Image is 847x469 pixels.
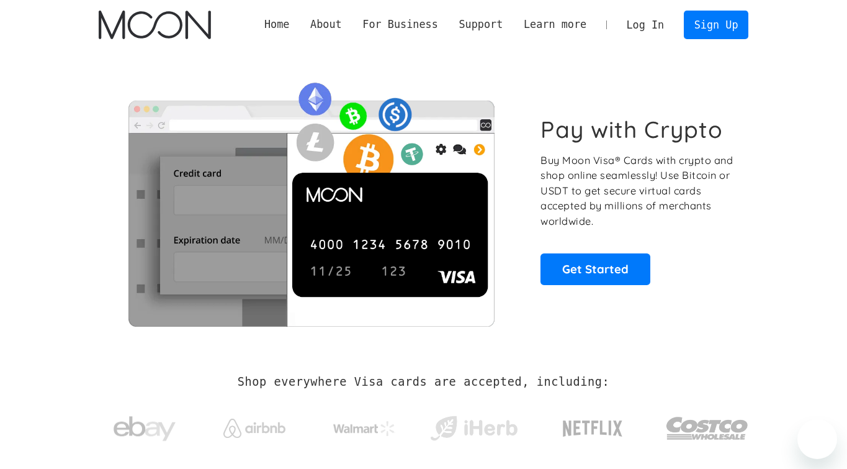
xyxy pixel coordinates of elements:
[99,11,211,39] a: home
[797,419,837,459] iframe: Button to launch messaging window
[616,11,674,39] a: Log In
[513,17,597,32] div: Learn more
[254,17,300,32] a: Home
[352,17,449,32] div: For Business
[114,409,176,449] img: ebay
[208,406,300,444] a: Airbnb
[362,17,437,32] div: For Business
[562,413,624,444] img: Netflix
[540,153,735,229] p: Buy Moon Visa® Cards with crypto and shop online seamlessly! Use Bitcoin or USDT to get secure vi...
[318,409,410,442] a: Walmart
[540,253,650,285] a: Get Started
[238,375,609,389] h2: Shop everywhere Visa cards are accepted, including:
[428,400,520,451] a: iHerb
[99,11,211,39] img: Moon Logo
[684,11,748,39] a: Sign Up
[333,421,395,436] img: Walmart
[223,419,285,438] img: Airbnb
[428,412,520,445] img: iHerb
[524,17,586,32] div: Learn more
[310,17,342,32] div: About
[449,17,513,32] div: Support
[540,116,723,143] h1: Pay with Crypto
[666,393,749,458] a: Costco
[666,405,749,452] img: Costco
[459,17,503,32] div: Support
[99,397,191,455] a: ebay
[99,74,524,326] img: Moon Cards let you spend your crypto anywhere Visa is accepted.
[300,17,352,32] div: About
[537,401,648,450] a: Netflix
